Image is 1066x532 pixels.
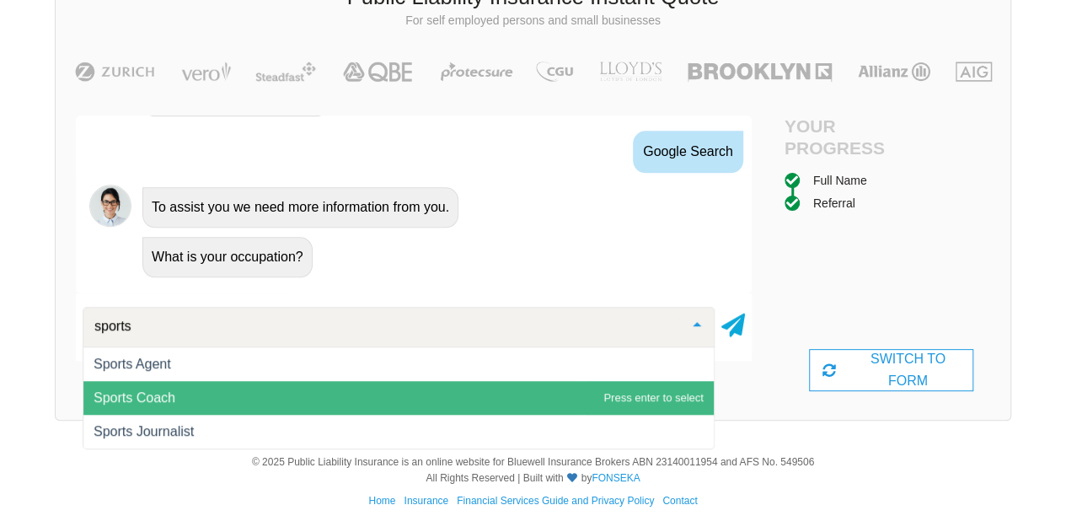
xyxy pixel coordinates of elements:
img: Vero | Public Liability Insurance [174,62,238,82]
img: QBE | Public Liability Insurance [333,62,424,82]
img: Steadfast | Public Liability Insurance [249,62,323,82]
a: Insurance [404,495,448,507]
h4: Your Progress [785,116,892,158]
a: Financial Services Guide and Privacy Policy [457,495,654,507]
span: Sports Agent [94,357,171,371]
div: Full Name [813,171,867,190]
img: Chatbot | PLI [89,185,131,227]
img: Brooklyn | Public Liability Insurance [681,62,838,82]
img: Zurich | Public Liability Insurance [67,62,163,82]
span: Sports Journalist [94,424,194,438]
div: Referral [813,194,855,212]
img: AIG | Public Liability Insurance [949,62,999,82]
div: What is your occupation? [142,237,313,277]
div: SWITCH TO FORM [809,349,973,391]
p: For self employed persons and small businesses [68,13,998,30]
input: Search or select your occupation [90,318,680,335]
a: Home [368,495,395,507]
div: Google Search [633,131,743,173]
div: To assist you we need more information from you. [142,187,458,228]
a: FONSEKA [592,472,640,484]
a: Contact [662,495,697,507]
img: Protecsure | Public Liability Insurance [434,62,519,82]
span: Sports Coach [94,390,175,405]
img: CGU | Public Liability Insurance [529,62,580,82]
img: LLOYD's | Public Liability Insurance [590,62,671,82]
img: Allianz | Public Liability Insurance [849,62,939,82]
